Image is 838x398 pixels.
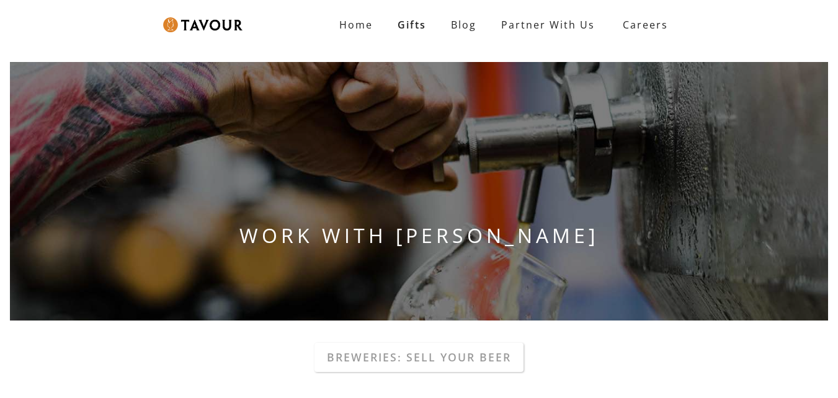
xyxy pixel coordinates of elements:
a: Partner With Us [489,12,607,37]
strong: Home [339,18,373,32]
h1: WORK WITH [PERSON_NAME] [10,221,828,250]
a: Blog [439,12,489,37]
a: Breweries: Sell your beer [314,343,524,371]
strong: Careers [623,12,668,37]
a: Home [327,12,385,37]
a: Careers [607,7,677,42]
a: Gifts [385,12,439,37]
